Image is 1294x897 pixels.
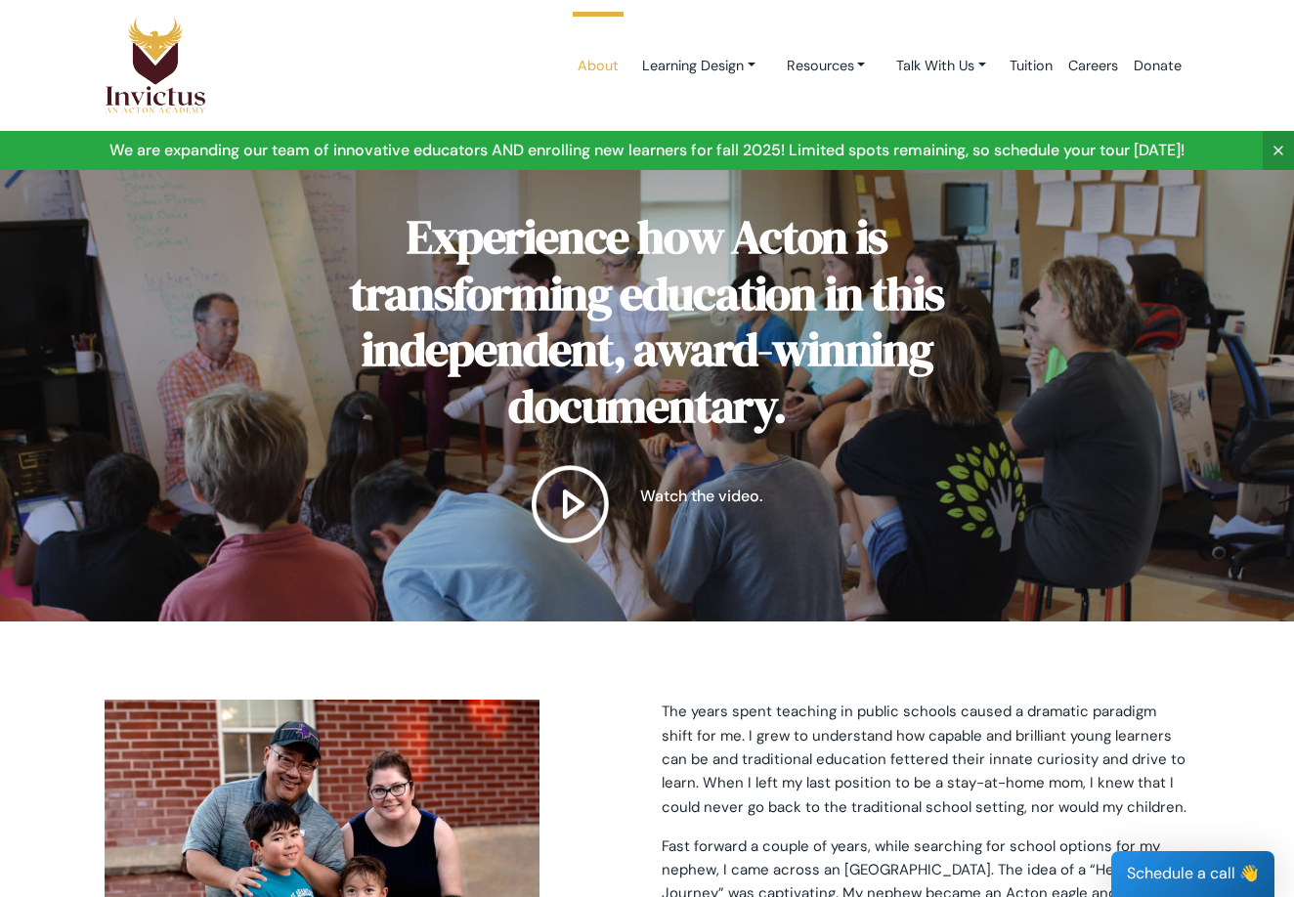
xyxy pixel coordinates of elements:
h2: Experience how Acton is transforming education in this independent, award-winning documentary. [290,209,1004,434]
img: Logo [105,17,206,114]
p: Watch the video. [640,486,762,508]
a: Tuition [1002,24,1060,107]
p: The years spent teaching in public schools caused a dramatic paradigm shift for me. I grew to und... [662,700,1189,818]
img: play button [532,465,610,543]
a: Watch the video. [290,465,1004,543]
div: Schedule a call 👋 [1111,851,1274,897]
a: Learning Design [626,48,771,84]
a: Careers [1060,24,1126,107]
a: Resources [771,48,882,84]
a: Donate [1126,24,1189,107]
a: Talk With Us [881,48,1002,84]
a: About [570,24,626,107]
